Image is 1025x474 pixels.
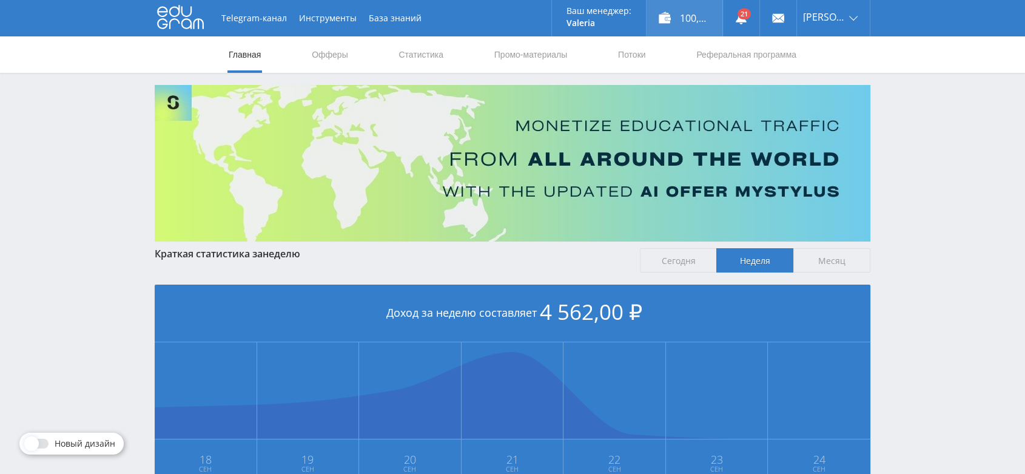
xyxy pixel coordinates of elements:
a: Офферы [311,36,349,73]
span: Месяц [793,248,870,273]
span: 21 [462,455,563,464]
a: Статистика [397,36,445,73]
span: 20 [360,455,460,464]
a: Главная [227,36,262,73]
span: Сен [768,464,870,474]
span: Сен [462,464,563,474]
span: неделю [263,247,300,260]
a: Потоки [617,36,647,73]
span: Сен [155,464,256,474]
span: Сегодня [640,248,717,273]
div: Доход за неделю составляет [155,285,870,342]
span: [PERSON_NAME] [803,12,845,22]
span: 18 [155,455,256,464]
span: 24 [768,455,870,464]
span: Неделя [716,248,793,273]
span: Сен [360,464,460,474]
span: Сен [564,464,665,474]
div: Краткая статистика за [155,248,628,259]
span: Сен [258,464,358,474]
span: Новый дизайн [55,439,115,449]
span: Сен [667,464,767,474]
span: 4 562,00 ₽ [540,297,642,326]
span: 22 [564,455,665,464]
a: Реферальная программа [695,36,798,73]
span: 23 [667,455,767,464]
a: Промо-материалы [493,36,568,73]
p: Ваш менеджер: [566,6,631,16]
img: Banner [155,85,870,242]
p: Valeria [566,18,631,28]
span: 19 [258,455,358,464]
